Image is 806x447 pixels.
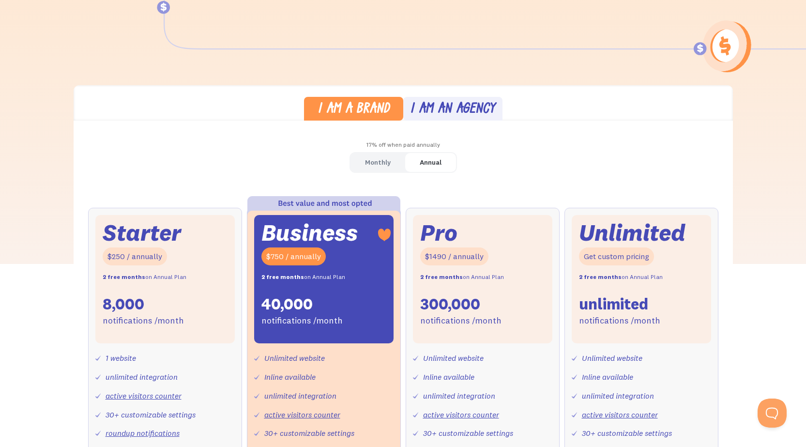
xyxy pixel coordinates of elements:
div: Unlimited website [264,351,325,365]
div: unlimited integration [264,389,336,403]
div: $250 / annually [103,247,167,265]
div: 30+ customizable settings [423,426,513,440]
div: Monthly [365,155,391,170]
div: unlimited integration [423,389,495,403]
div: $750 / annually [261,247,326,265]
div: notifications /month [420,314,502,328]
strong: 2 free months [420,273,463,280]
div: Inline available [582,370,633,384]
div: Annual [420,155,441,170]
div: Business [261,222,358,243]
div: on Annual Plan [579,270,663,284]
div: Inline available [423,370,474,384]
div: unlimited integration [582,389,654,403]
div: unlimited [579,294,648,314]
div: $1490 / annually [420,247,488,265]
iframe: Toggle Customer Support [758,399,787,428]
div: I am a brand [318,103,390,117]
div: Starter [103,222,181,243]
div: I am an agency [410,103,495,117]
a: roundup notifications [106,428,180,438]
div: 30+ customizable settings [582,426,672,440]
div: Unlimited website [582,351,642,365]
div: Inline available [264,370,316,384]
div: Get custom pricing [579,247,654,265]
a: active visitors counter [264,410,340,419]
div: notifications /month [103,314,184,328]
div: 1 website [106,351,136,365]
a: active visitors counter [423,410,499,419]
div: 30+ customizable settings [106,408,196,422]
div: notifications /month [579,314,660,328]
div: unlimited integration [106,370,178,384]
div: on Annual Plan [420,270,504,284]
div: on Annual Plan [261,270,345,284]
strong: 2 free months [261,273,304,280]
div: 30+ customizable settings [264,426,354,440]
div: 40,000 [261,294,313,314]
div: Unlimited website [423,351,484,365]
a: active visitors counter [582,410,658,419]
a: active visitors counter [106,391,182,401]
div: 300,000 [420,294,480,314]
div: 8,000 [103,294,144,314]
div: Unlimited [579,222,685,243]
div: 17% off when paid annually [74,138,733,152]
div: notifications /month [261,314,343,328]
strong: 2 free months [103,273,145,280]
div: Pro [420,222,457,243]
div: on Annual Plan [103,270,186,284]
strong: 2 free months [579,273,622,280]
